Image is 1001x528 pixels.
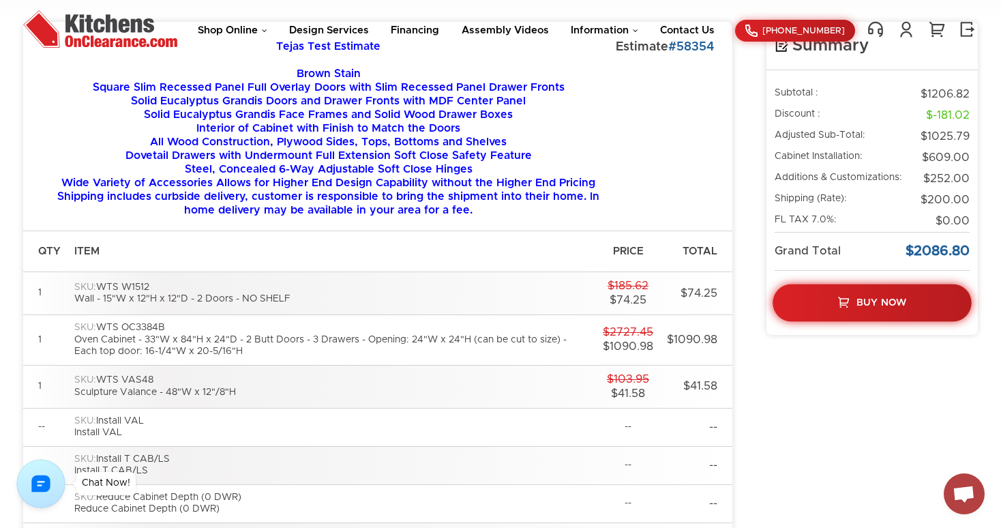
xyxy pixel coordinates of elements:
span: SKU: [74,493,96,502]
a: [PHONE_NUMBER] [735,20,855,42]
img: Kitchens On Clearance [23,10,177,48]
span: $74.25 [610,295,646,306]
span: -- [709,498,717,509]
div: Install VAL Install VAL [74,415,589,439]
td: 1 [23,315,68,366]
td: Subtotal : [775,84,904,105]
td: -- [596,408,660,446]
td: 1 [23,272,68,315]
td: Discount : [775,105,904,126]
b: $2086.80 [906,244,970,258]
span: SKU: [74,323,96,332]
td: -- [23,408,68,446]
div: Install T CAB/LS Install T CAB/LS [74,454,589,478]
td: Cabinet Installation: [775,147,904,168]
a: Financing [391,25,439,35]
h1: Estimate [616,40,715,217]
td: 1 [23,365,68,408]
span: $2727.45 [603,327,653,338]
span: [PHONE_NUMBER] [762,27,845,35]
h2: Tejas Test Estimate Brown Stain Square Slim Recessed Panel Full Overlay Doors with Slim Recessed ... [41,40,616,217]
div: WTS W1512 Wall - 15"W x 12"H x 12"D - 2 Doors - NO SHELF [74,282,589,306]
span: SKU: [74,454,96,464]
td: -- [23,446,68,484]
span: $1090.98 [667,334,717,345]
div: WTS OC3384B Oven Cabinet - 33"W x 84"H x 24"D - 2 Butt Doors - 3 Drawers - Opening: 24"W x 24"H (... [74,322,589,358]
img: Chat with us [16,459,65,508]
a: Information [571,25,638,35]
a: Buy Now [773,284,972,322]
a: Shop Online [198,25,267,35]
span: SKU: [74,282,96,292]
td: Shipping (Rate): [775,190,904,211]
span: $74.25 [681,288,717,299]
span: SKU: [74,416,96,426]
span: $200.00 [921,194,970,205]
span: SKU: [74,375,96,385]
a: Open chat [944,473,985,514]
span: $103.95 [607,374,649,385]
span: $0.00 [936,216,970,226]
th: Total [660,231,732,272]
span: $1025.79 [921,131,970,142]
span: $-181.02 [926,110,970,121]
span: $1206.82 [921,89,970,100]
span: -- [709,422,717,432]
td: FL TAX 7.0%: [775,211,904,232]
a: Contact Us [660,25,715,35]
td: Adjusted Sub-Total: [775,126,904,147]
span: $609.00 [922,152,970,163]
a: Assembly Videos [462,25,549,35]
div: Chat Now! [82,478,130,488]
td: -- [596,484,660,523]
th: Price [596,231,660,272]
span: Buy Now [856,298,906,308]
div: Reduce Cabinet Depth (0 DWR) Reduce Cabinet Depth (0 DWR) [74,492,589,516]
span: -- [709,460,717,471]
th: Qty [23,231,68,272]
a: Design Services [289,25,369,35]
span: $41.58 [683,381,717,392]
th: Item [68,231,596,272]
span: $1090.98 [603,341,653,352]
td: -- [596,446,660,484]
span: $185.62 [608,280,648,291]
div: WTS VAS48 Sculpture Valance - 48"W x 12"/8"H [74,375,589,398]
td: Grand Total [775,232,904,270]
span: $41.58 [611,388,645,399]
td: Additions & Customizations: [775,168,904,190]
span: $252.00 [923,173,970,184]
